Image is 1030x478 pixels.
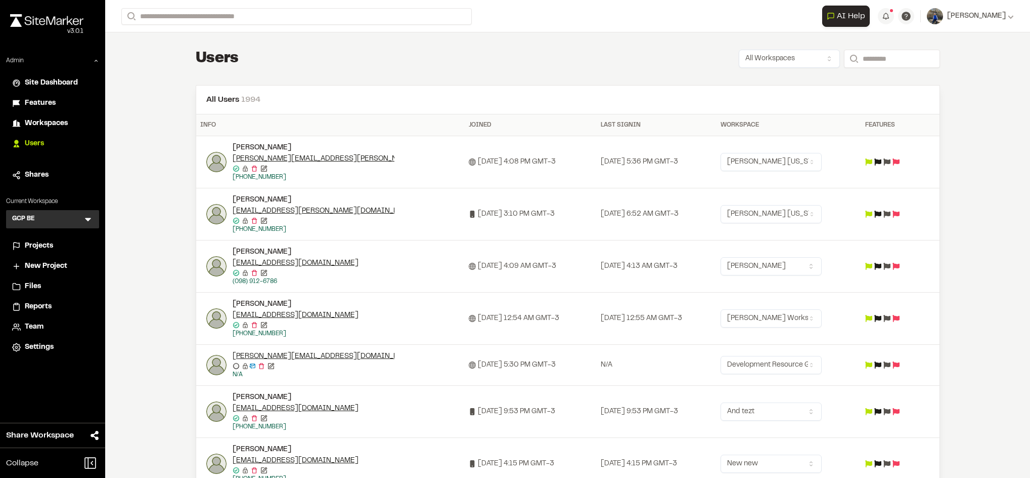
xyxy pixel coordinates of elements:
div: Feature flags [865,362,916,369]
span: AI Help [837,10,865,22]
div: [PERSON_NAME] [233,247,394,258]
div: Feature flags [865,158,916,166]
div: [DATE] 5:36 PM GMT-3 [601,156,712,168]
a: [EMAIL_ADDRESS][DOMAIN_NAME] [233,310,359,321]
div: Sara von Borstel [233,142,394,182]
span: [PERSON_NAME] [947,11,1006,22]
div: Feature flags [865,211,916,218]
div: [PERSON_NAME] [233,444,394,455]
button: Search [844,50,862,68]
a: Users [12,138,93,149]
a: [PERSON_NAME][EMAIL_ADDRESS][DOMAIN_NAME] [233,351,417,362]
div: [DATE] 4:15 PM GMT-3 [601,458,712,469]
a: [PHONE_NUMBER] [233,424,286,429]
img: Troy [206,454,227,474]
button: Open AI Assistant [822,6,870,27]
span: Signed up via Mobile [469,460,476,467]
img: Troy Brennan [206,402,227,422]
div: [DATE] 6:52 AM GMT-3 [601,209,712,220]
span: No reset password email sent [240,217,249,224]
span: Share Workspace [6,429,74,442]
div: Zac Kannan [233,194,394,234]
span: No reset password email sent [240,165,249,172]
h2: All Users [206,94,929,106]
div: Features [865,121,916,130]
span: No reset password email sent [240,363,249,370]
span: New Project [25,261,67,272]
a: [EMAIL_ADDRESS][DOMAIN_NAME] [233,258,359,269]
img: rebrand.png [10,14,83,27]
div: [PERSON_NAME] [233,299,394,310]
img: janet donnell [206,308,227,329]
div: [DATE] 5:30 PM GMT-3 [469,360,593,371]
a: Features [12,98,93,109]
div: [DATE] 4:15 PM GMT-3 [469,458,593,469]
span: Projects [25,241,53,252]
a: N/A [233,372,243,377]
img: photo [206,355,227,375]
span: Signed up via Mobile [469,408,476,415]
div: Joined [469,121,593,130]
a: Reports [12,301,93,312]
div: Feature flags [865,408,916,415]
div: Workspace [721,121,858,130]
a: Settings [12,342,93,353]
span: Settings [25,342,54,353]
div: [DATE] 3:10 PM GMT-3 [469,209,593,220]
span: Site Dashboard [25,77,78,89]
a: Files [12,281,93,292]
span: No reset password email sent [240,415,249,422]
a: Projects [12,241,93,252]
p: Admin [6,56,24,65]
a: [PHONE_NUMBER] [233,227,286,232]
a: [EMAIL_ADDRESS][DOMAIN_NAME] [233,455,359,466]
a: Team [12,322,93,333]
button: Search [121,8,140,25]
div: Feature flags [865,263,916,270]
span: Workspaces [25,118,68,129]
span: Collapse [6,457,38,469]
button: [PERSON_NAME] [927,8,1014,24]
div: [DATE] 4:13 AM GMT-3 [601,261,712,272]
img: Babak Soltani [206,256,227,276]
img: Sara von Borstel [206,152,227,172]
div: Info [200,121,461,130]
span: No reset password email sent [240,467,249,474]
a: Site Dashboard [12,77,93,89]
div: [PERSON_NAME] [233,392,394,403]
div: [DATE] 12:54 AM GMT-3 [469,313,593,324]
a: (098) 912-6786 [233,279,277,284]
a: Workspaces [12,118,93,129]
div: Feature flags [865,460,916,467]
div: Troy Brennan [233,392,394,431]
a: [PERSON_NAME][EMAIL_ADDRESS][PERSON_NAME][PERSON_NAME][DOMAIN_NAME] [233,153,534,165]
img: Zac Kannan [206,204,227,224]
img: User [927,8,943,24]
span: No reset password email sent [240,322,249,329]
a: [PHONE_NUMBER] [233,331,286,336]
div: Babak Soltani [233,247,394,286]
div: [DATE] 4:08 PM GMT-3 [469,156,593,168]
span: Signed up via Web [469,315,476,322]
span: Signed up via Mobile [469,211,476,218]
a: [EMAIL_ADDRESS][DOMAIN_NAME] [233,403,359,414]
span: Signed up via Web [469,263,476,270]
a: [PHONE_NUMBER] [233,175,286,180]
div: Open AI Assistant [822,6,874,27]
div: Feature flags [865,315,916,322]
h3: GCP BE [12,214,35,224]
p: Current Workspace [6,197,99,206]
div: Last Signin [601,121,712,130]
div: Oh geez...please don't... [10,27,83,36]
div: janet donnell [233,299,394,338]
div: [PERSON_NAME] [233,194,394,206]
span: Signed up via Web [469,158,476,166]
span: Reports [25,301,52,312]
div: [DATE] 4:09 AM GMT-3 [469,261,593,272]
span: Users [25,138,44,149]
a: Shares [12,170,93,181]
div: [DATE] 9:53 PM GMT-3 [601,406,712,417]
div: N/A [601,360,712,371]
a: [EMAIL_ADDRESS][PERSON_NAME][DOMAIN_NAME] [233,206,417,217]
div: [DATE] 9:53 PM GMT-3 [469,406,593,417]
